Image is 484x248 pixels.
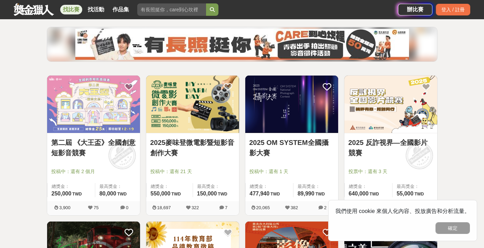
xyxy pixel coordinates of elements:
span: TWD [415,192,424,196]
span: 150,000 [197,191,217,196]
span: 總獎金： [250,183,289,190]
a: 2025 OM SYSTEM全國攝影大賽 [249,137,334,158]
span: 80,000 [99,191,116,196]
span: 3,900 [59,205,71,210]
a: 找活動 [85,5,107,14]
span: 我們使用 cookie 來個人化內容、投放廣告和分析流量。 [335,208,470,214]
span: 最高獎金： [99,183,136,190]
img: Cover Image [146,76,239,133]
span: 投票中：還有 3 天 [348,168,433,175]
span: 總獎金： [52,183,91,190]
a: 第二屆 《大王盃》全國創意短影音競賽 [51,137,136,158]
span: 477,940 [250,191,270,196]
span: 322 [192,205,199,210]
span: TWD [218,192,227,196]
span: 投稿中：還有 1 天 [249,168,334,175]
span: 55,000 [397,191,413,196]
button: 確定 [435,222,470,234]
span: 550,000 [151,191,171,196]
a: 2025 反詐視界—全國影片競賽 [348,137,433,158]
span: TWD [270,192,280,196]
span: 75 [94,205,98,210]
img: f7c855b4-d01c-467d-b383-4c0caabe547d.jpg [75,29,409,60]
img: Cover Image [47,76,140,133]
span: 總獎金： [151,183,189,190]
span: 382 [291,205,298,210]
span: 最高獎金： [298,183,334,190]
span: 20,065 [256,205,270,210]
a: 2025麥味登微電影暨短影音創作大賽 [150,137,235,158]
span: TWD [72,192,82,196]
span: TWD [171,192,181,196]
span: 2 [324,205,326,210]
a: 找比賽 [60,5,82,14]
a: 作品集 [110,5,132,14]
span: TWD [369,192,379,196]
img: Cover Image [344,76,437,133]
div: 登入 / 註冊 [436,4,470,15]
span: 投稿中：還有 21 天 [150,168,235,175]
span: 250,000 [52,191,72,196]
span: 7 [225,205,227,210]
span: 640,000 [349,191,369,196]
a: 辦比賽 [398,4,432,15]
img: Cover Image [245,76,338,133]
span: 最高獎金： [197,183,235,190]
span: TWD [117,192,127,196]
input: 有長照挺你，care到心坎裡！青春出手，拍出照顧 影音徵件活動 [137,3,206,16]
span: 總獎金： [349,183,388,190]
span: 投稿中：還有 2 個月 [51,168,136,175]
span: 89,990 [298,191,314,196]
span: 最高獎金： [397,183,433,190]
span: 18,697 [157,205,171,210]
span: 0 [126,205,128,210]
span: TWD [315,192,325,196]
